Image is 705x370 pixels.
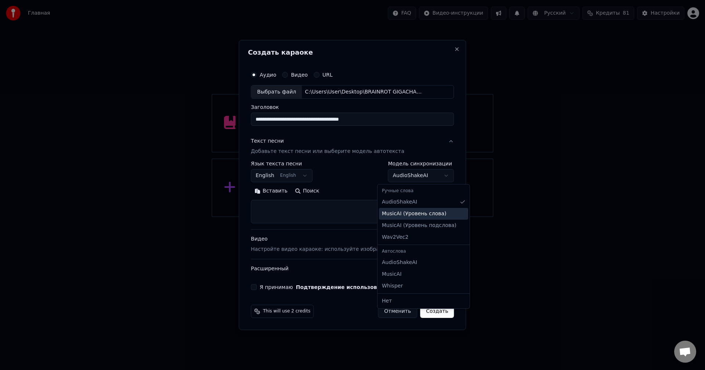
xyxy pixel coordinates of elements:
span: Нет [382,297,392,305]
div: Автослова [379,246,468,257]
span: Whisper [382,282,403,290]
span: AudioShakeAI [382,198,417,206]
div: Ручные слова [379,186,468,196]
span: Wav2Vec2 [382,234,408,241]
span: MusicAI ( Уровень слова ) [382,210,446,217]
span: AudioShakeAI [382,259,417,266]
span: MusicAI [382,271,402,278]
span: MusicAI ( Уровень подслова ) [382,222,456,229]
